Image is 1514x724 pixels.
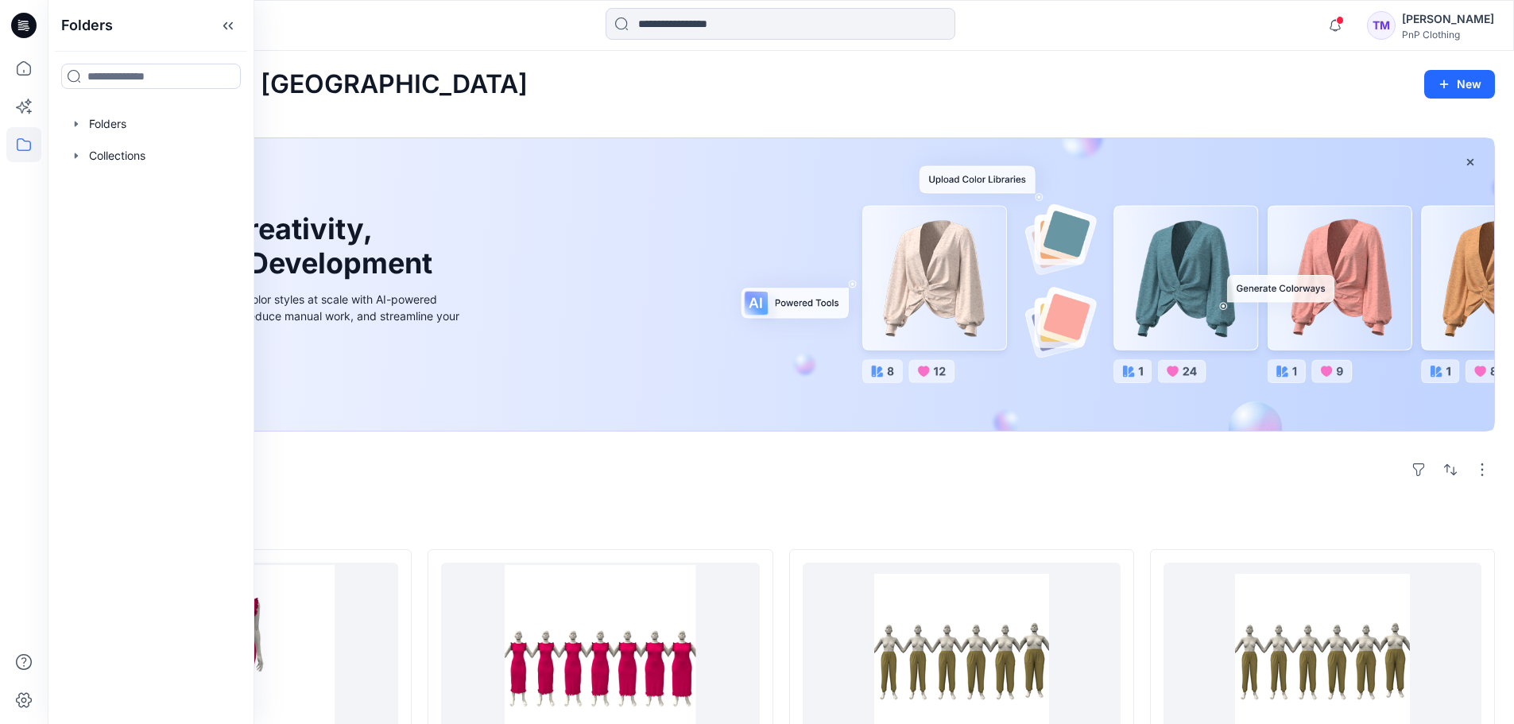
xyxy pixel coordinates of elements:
[1424,70,1495,99] button: New
[1402,10,1494,29] div: [PERSON_NAME]
[1367,11,1396,40] div: TM
[1402,29,1494,41] div: PnP Clothing
[67,514,1495,533] h4: Styles
[67,70,528,99] h2: Welcome back, [GEOGRAPHIC_DATA]
[106,212,439,281] h1: Unleash Creativity, Speed Up Development
[106,360,463,392] a: Discover more
[106,291,463,341] div: Explore ideas faster and recolor styles at scale with AI-powered tools that boost creativity, red...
